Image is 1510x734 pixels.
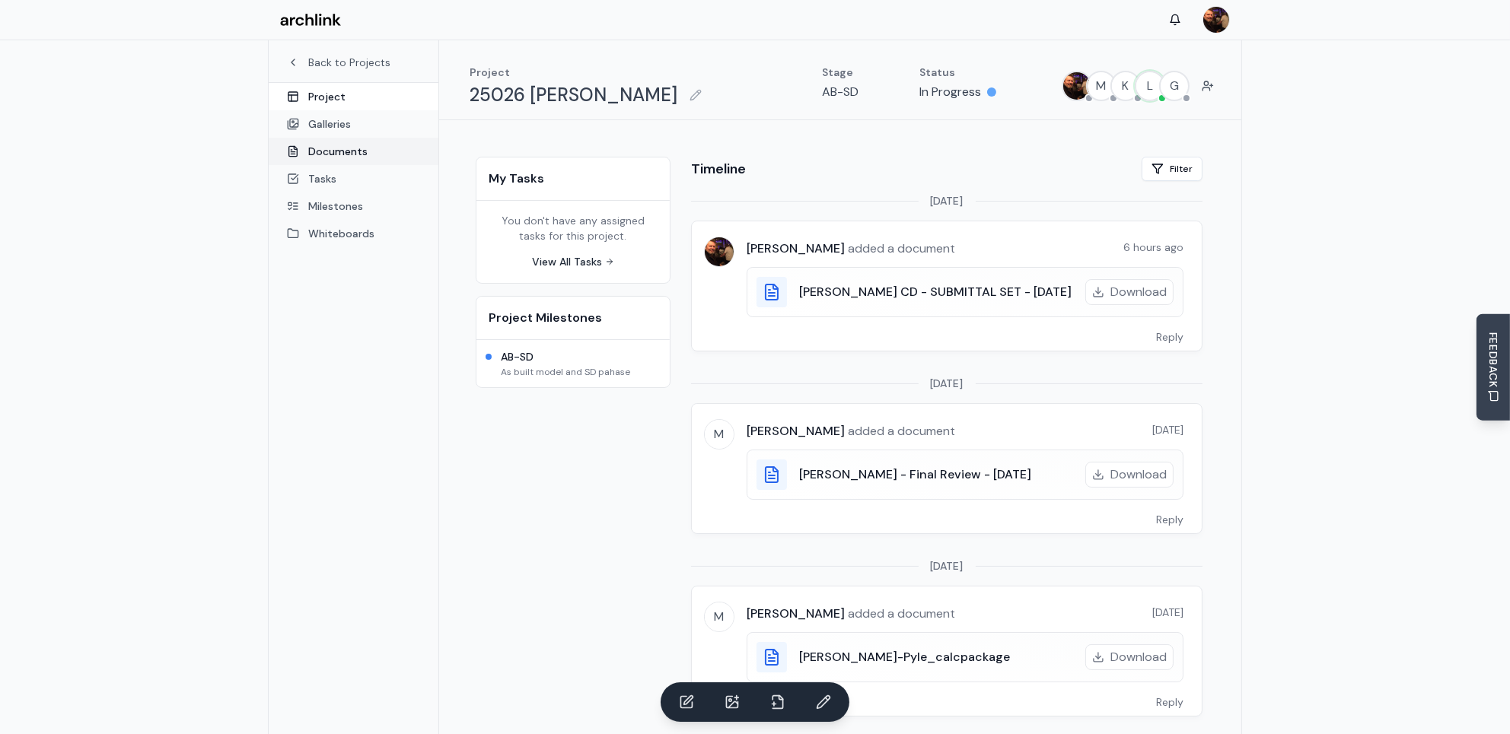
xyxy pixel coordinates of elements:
span: [DATE] [931,193,964,208]
span: [DATE] [931,558,964,574]
button: Send Feedback [1477,313,1510,421]
span: M [705,420,734,449]
a: Galleries [269,110,438,138]
button: MARC JONES [1062,71,1092,101]
span: [DATE] [931,376,964,391]
button: L [1135,71,1165,101]
p: AB-SD [822,83,859,101]
span: M [705,602,734,631]
img: MARC JONES [1203,7,1229,33]
p: Status [919,65,996,80]
p: In Progress [919,83,981,101]
span: G [1161,72,1188,100]
h1: 25026 [PERSON_NAME] [470,83,677,107]
a: Whiteboards [269,220,438,247]
button: Download [1085,462,1174,488]
span: FEEDBACK [1486,332,1501,387]
button: Download [1085,644,1174,670]
a: Back to Projects [287,55,420,70]
img: MARC JONES [1063,72,1091,100]
p: Stage [822,65,859,80]
span: Download [1110,466,1167,484]
span: Download [1110,648,1167,666]
span: [DATE] [1152,605,1183,620]
button: K [1110,71,1141,101]
span: K [1112,72,1139,100]
p: You don't have any assigned tasks for this project. [489,213,658,243]
button: Reply [1138,323,1202,351]
span: [PERSON_NAME] [747,605,845,621]
h3: [PERSON_NAME]-Pyle_calcpackage [799,648,1010,666]
a: Project [269,83,438,110]
button: Reply [1138,506,1202,533]
h3: AB-SD [501,349,630,364]
span: added a document [845,423,955,439]
a: Documents [269,138,438,165]
span: M [1088,72,1115,100]
button: Download [1085,279,1174,305]
img: MARC JONES [705,237,734,266]
p: As built model and SD pahase [501,366,630,378]
span: [PERSON_NAME] [747,423,845,439]
img: Archlink [280,14,341,27]
button: Reply [1138,688,1202,716]
button: Filter [1142,157,1203,181]
span: [DATE] [1152,422,1183,437]
a: View All Tasks [532,254,614,269]
button: G [1159,71,1190,101]
p: Project [470,65,708,80]
span: Download [1110,283,1167,301]
button: M [1086,71,1117,101]
h2: Project Milestones [489,309,658,327]
span: L [1136,72,1164,100]
span: added a document [845,240,955,256]
h3: [PERSON_NAME] CD - SUBMITTAL SET - [DATE] [799,283,1072,301]
h3: [PERSON_NAME] - Final Review - [DATE] [799,466,1031,484]
span: 6 hours ago [1123,240,1183,255]
h2: Timeline [691,158,746,180]
h2: My Tasks [489,170,658,188]
a: Tasks [269,165,438,192]
span: added a document [845,605,955,621]
a: Milestones [269,192,438,220]
span: [PERSON_NAME] [747,240,845,256]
